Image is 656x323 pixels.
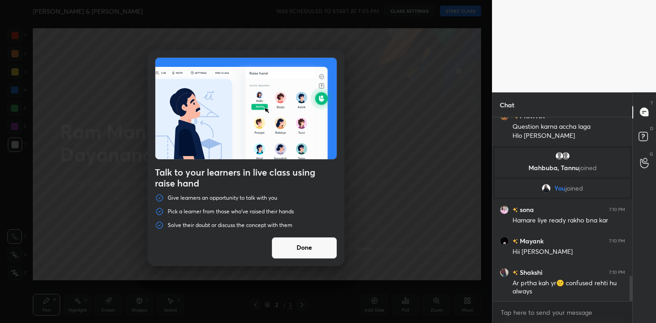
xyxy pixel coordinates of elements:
[512,216,625,225] div: Hamare liye ready rakho bna kar
[155,167,337,189] h4: Talk to your learners in live class using raise hand
[500,164,625,172] p: Mahbuba, Tannu
[561,151,570,161] img: default.png
[500,236,509,245] img: 8ed9879b55094be987412fb99508cf04.jpg
[518,205,534,214] h6: sona
[555,151,564,161] img: default.png
[518,236,543,246] h6: Mayank
[650,151,653,157] p: G
[512,279,625,296] div: Ar prtha kah yr😕 confused rehti hu always
[512,114,518,119] img: no-rating-badge.077c3623.svg
[518,267,543,277] h6: Shakshi
[168,208,294,215] p: Pick a learner from those who've raised their hands
[512,122,625,131] div: Question karna accha laga
[651,100,653,106] p: T
[565,185,583,192] span: joined
[512,207,518,212] img: no-rating-badge.077c3623.svg
[512,239,518,244] img: no-rating-badge.077c3623.svg
[542,184,551,193] img: dcf3eb815ff943768bc58b4584e4abca.jpg
[609,238,625,243] div: 7:10 PM
[512,270,518,275] img: no-rating-badge.077c3623.svg
[650,125,653,132] p: D
[492,117,632,302] div: grid
[512,247,625,257] div: Hii [PERSON_NAME]
[168,194,277,202] p: Give learners an opportunity to talk with you
[492,93,522,117] p: Chat
[500,205,509,214] img: 6ea5b2ca02c64dbaa4f5d31502e66237.jpg
[554,185,565,192] span: You
[168,222,292,229] p: Solve their doubt or discuss the concept with them
[500,267,509,277] img: 7cb90eac7d0e46d69c3473bb0d9f4488.jpg
[609,207,625,212] div: 7:10 PM
[609,113,625,118] div: 7:10 PM
[512,131,625,141] div: Hlo [PERSON_NAME]
[155,58,337,159] img: preRahAdop.42c3ea74.svg
[579,163,597,172] span: joined
[609,269,625,275] div: 7:10 PM
[272,237,337,259] button: Done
